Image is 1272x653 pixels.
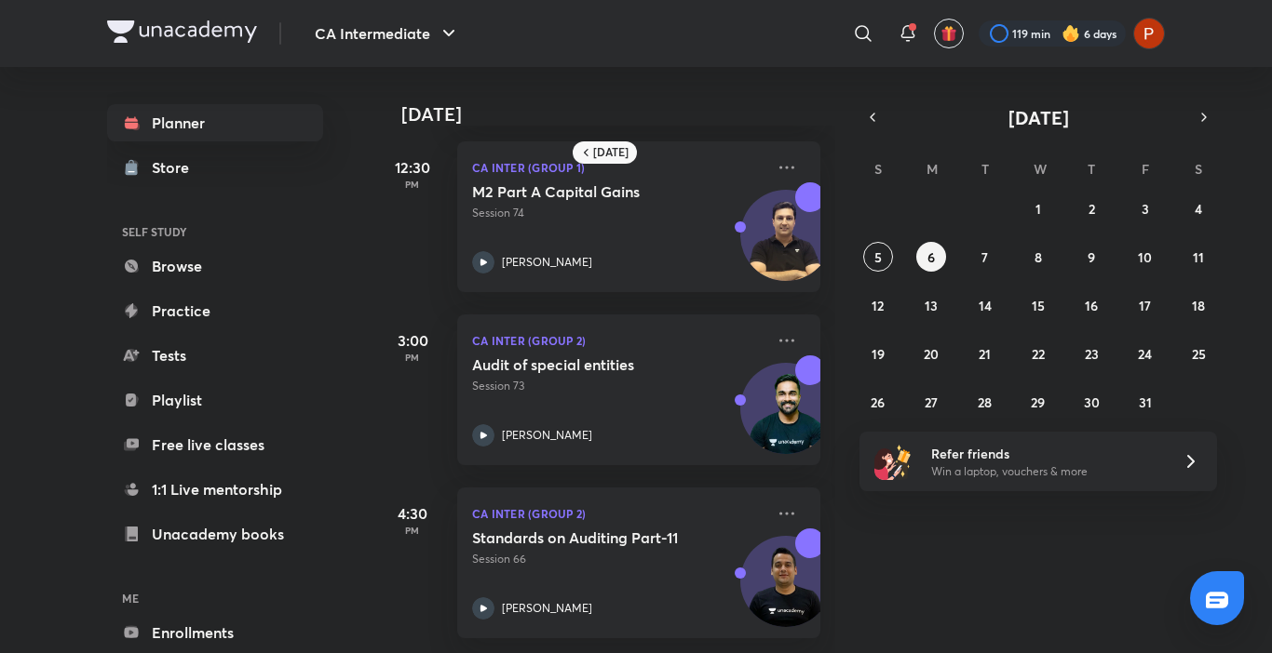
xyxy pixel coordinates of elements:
abbr: October 2, 2025 [1089,200,1095,218]
button: October 24, 2025 [1130,339,1160,368]
button: October 9, 2025 [1076,242,1106,272]
img: referral [874,443,912,480]
h6: ME [107,582,323,614]
a: Company Logo [107,20,257,47]
abbr: October 26, 2025 [871,393,885,411]
h4: [DATE] [401,103,839,126]
a: Playlist [107,381,323,419]
abbr: October 20, 2025 [924,345,939,363]
span: [DATE] [1008,105,1069,130]
abbr: October 18, 2025 [1192,297,1205,314]
button: October 25, 2025 [1184,339,1213,368]
abbr: October 13, 2025 [925,297,938,314]
p: PM [375,179,450,190]
abbr: October 11, 2025 [1193,248,1204,266]
abbr: October 4, 2025 [1195,200,1202,218]
abbr: October 31, 2025 [1139,393,1152,411]
button: October 11, 2025 [1184,242,1213,272]
abbr: October 1, 2025 [1035,200,1041,218]
abbr: October 29, 2025 [1031,393,1045,411]
button: October 8, 2025 [1023,242,1053,272]
div: Store [152,156,200,179]
abbr: October 7, 2025 [981,248,988,266]
p: CA Inter (Group 2) [472,502,765,525]
button: October 31, 2025 [1130,387,1160,417]
a: Browse [107,247,323,285]
button: October 16, 2025 [1076,290,1106,320]
abbr: October 16, 2025 [1085,297,1098,314]
button: avatar [934,19,964,48]
p: PM [375,525,450,536]
h6: SELF STUDY [107,216,323,247]
a: Planner [107,104,323,141]
abbr: October 17, 2025 [1139,297,1151,314]
p: [PERSON_NAME] [502,427,592,444]
abbr: October 30, 2025 [1084,393,1100,411]
a: 1:1 Live mentorship [107,471,323,508]
button: October 12, 2025 [863,290,893,320]
a: Practice [107,292,323,329]
abbr: Sunday [874,160,882,178]
p: [PERSON_NAME] [502,600,592,617]
button: October 5, 2025 [863,242,893,272]
h5: 12:30 [375,156,450,179]
img: Company Logo [107,20,257,43]
a: Store [107,149,323,186]
button: October 29, 2025 [1023,387,1053,417]
abbr: October 14, 2025 [979,297,992,314]
button: CA Intermediate [304,15,471,52]
abbr: October 3, 2025 [1142,200,1149,218]
abbr: October 5, 2025 [874,248,882,266]
button: October 4, 2025 [1184,193,1213,223]
button: October 22, 2025 [1023,339,1053,368]
abbr: Saturday [1195,160,1202,178]
button: October 15, 2025 [1023,290,1053,320]
h5: 3:00 [375,329,450,352]
abbr: October 19, 2025 [872,345,885,363]
abbr: October 22, 2025 [1032,345,1045,363]
p: Session 74 [472,205,765,221]
button: October 28, 2025 [970,387,1000,417]
h5: Audit of special entities [472,355,704,374]
h6: [DATE] [593,145,629,160]
button: October 17, 2025 [1130,290,1160,320]
abbr: Monday [927,160,938,178]
abbr: October 6, 2025 [927,248,935,266]
abbr: October 9, 2025 [1088,248,1095,266]
h6: Refer friends [931,444,1160,463]
button: October 14, 2025 [970,290,1000,320]
abbr: October 27, 2025 [925,393,938,411]
button: October 26, 2025 [863,387,893,417]
abbr: Tuesday [981,160,989,178]
a: Free live classes [107,426,323,463]
h5: M2 Part A Capital Gains [472,182,704,201]
abbr: October 25, 2025 [1192,345,1206,363]
img: Palak [1133,18,1165,49]
button: October 23, 2025 [1076,339,1106,368]
abbr: October 21, 2025 [979,345,991,363]
button: October 18, 2025 [1184,290,1213,320]
button: October 1, 2025 [1023,193,1053,223]
a: Tests [107,337,323,374]
button: October 3, 2025 [1130,193,1160,223]
h5: Standards on Auditing Part-11 [472,528,704,547]
button: October 19, 2025 [863,339,893,368]
img: avatar [940,25,957,42]
img: streak [1062,24,1080,43]
button: October 10, 2025 [1130,242,1160,272]
button: October 13, 2025 [916,290,946,320]
abbr: October 12, 2025 [872,297,884,314]
abbr: Thursday [1088,160,1095,178]
abbr: October 28, 2025 [978,393,992,411]
img: Avatar [741,200,831,289]
abbr: October 8, 2025 [1035,248,1042,266]
p: CA Inter (Group 1) [472,156,765,179]
a: Enrollments [107,614,323,651]
p: PM [375,352,450,363]
a: Unacademy books [107,515,323,553]
h5: 4:30 [375,502,450,525]
button: October 30, 2025 [1076,387,1106,417]
p: Session 66 [472,551,765,567]
p: [PERSON_NAME] [502,254,592,271]
abbr: October 10, 2025 [1138,248,1152,266]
